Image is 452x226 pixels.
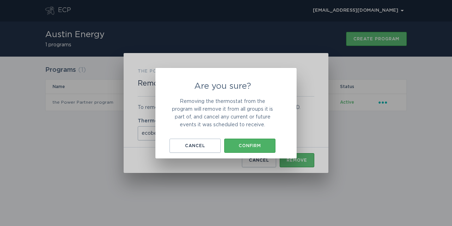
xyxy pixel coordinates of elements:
h2: Are you sure? [169,82,275,91]
button: Confirm [224,139,275,153]
button: Cancel [169,139,221,153]
div: Cancel [173,144,217,148]
div: Are you sure? [155,68,297,158]
p: Removing the thermostat from the program will remove it from all groups it is part of, and cancel... [169,98,275,129]
div: Confirm [228,144,272,148]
